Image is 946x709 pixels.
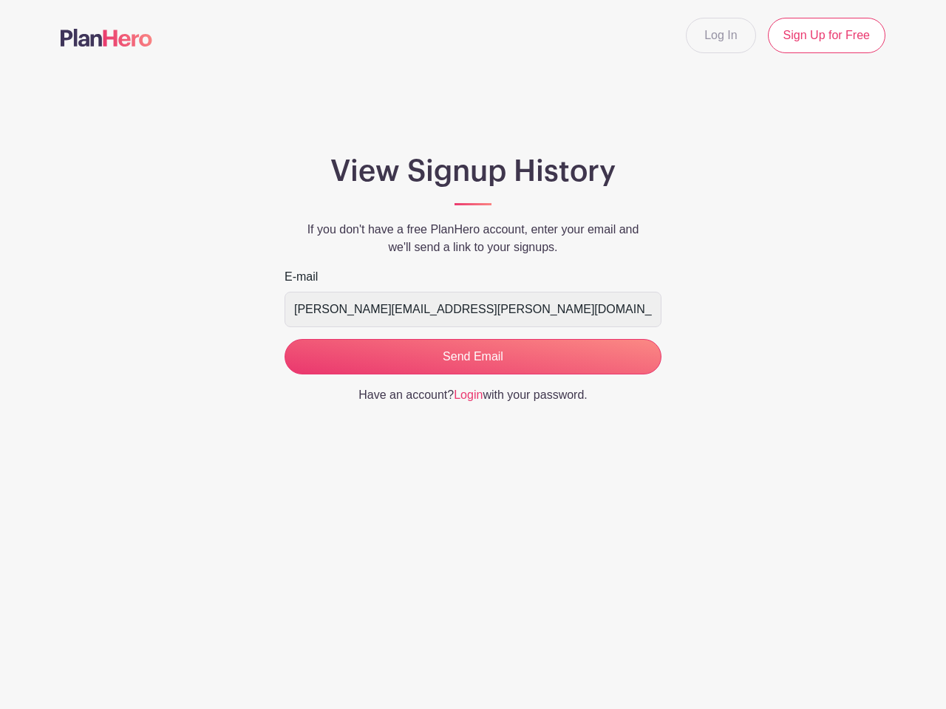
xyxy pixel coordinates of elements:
a: Log In [686,18,755,53]
p: If you don't have a free PlanHero account, enter your email and we'll send a link to your signups. [285,221,661,256]
a: Sign Up for Free [768,18,885,53]
img: logo-507f7623f17ff9eddc593b1ce0a138ce2505c220e1c5a4e2b4648c50719b7d32.svg [61,29,152,47]
input: e.g. julie@eventco.com [285,292,661,327]
h1: View Signup History [285,154,661,189]
label: E-mail [285,268,318,286]
a: Login [454,388,483,401]
input: Send Email [285,339,661,374]
p: Have an account? with your password. [285,386,661,404]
